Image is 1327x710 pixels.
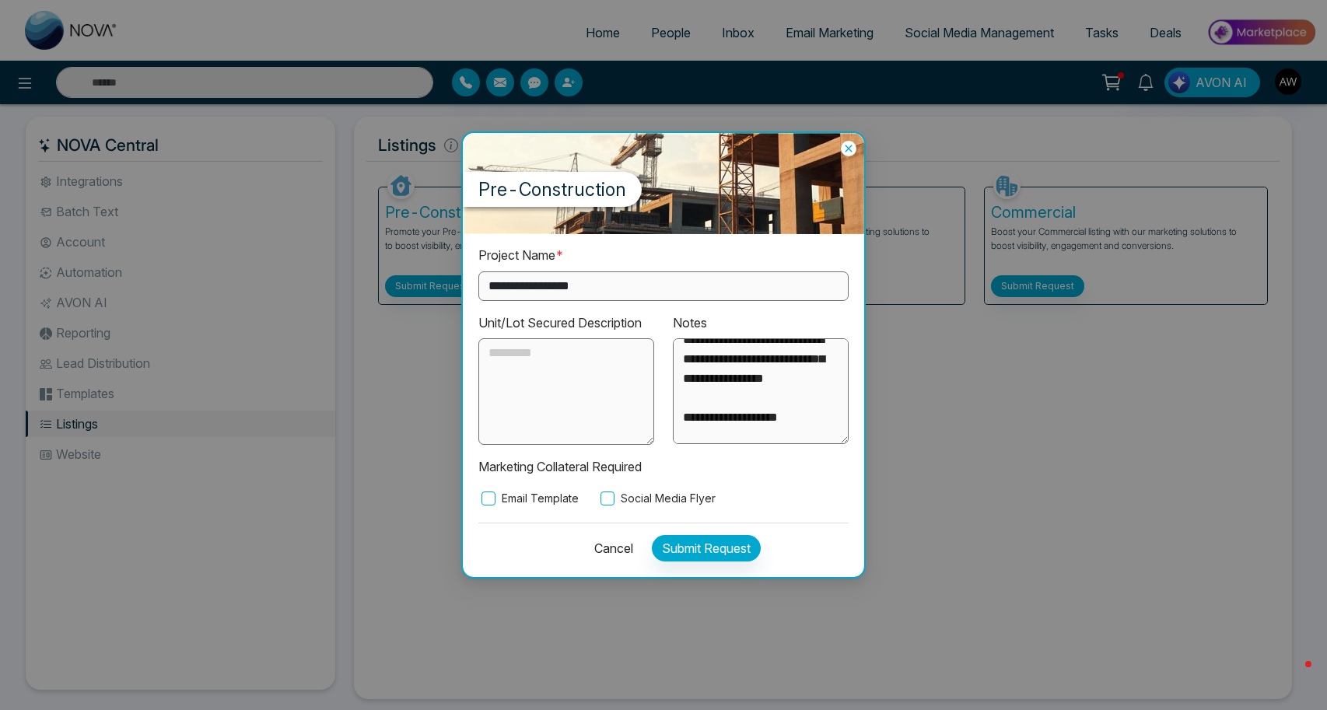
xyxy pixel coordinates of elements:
input: Social Media Flyer [600,491,614,505]
button: Submit Request [652,535,761,561]
label: Pre-Construction [463,172,642,207]
iframe: Intercom live chat [1274,657,1311,694]
p: Marketing Collateral Required [478,457,849,477]
label: Project Name [478,246,564,265]
button: Cancel [585,535,633,561]
label: Notes [673,313,707,333]
label: Unit/Lot Secured Description [478,313,642,333]
label: Email Template [478,490,579,507]
label: Social Media Flyer [597,490,716,507]
input: Email Template [481,491,495,505]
